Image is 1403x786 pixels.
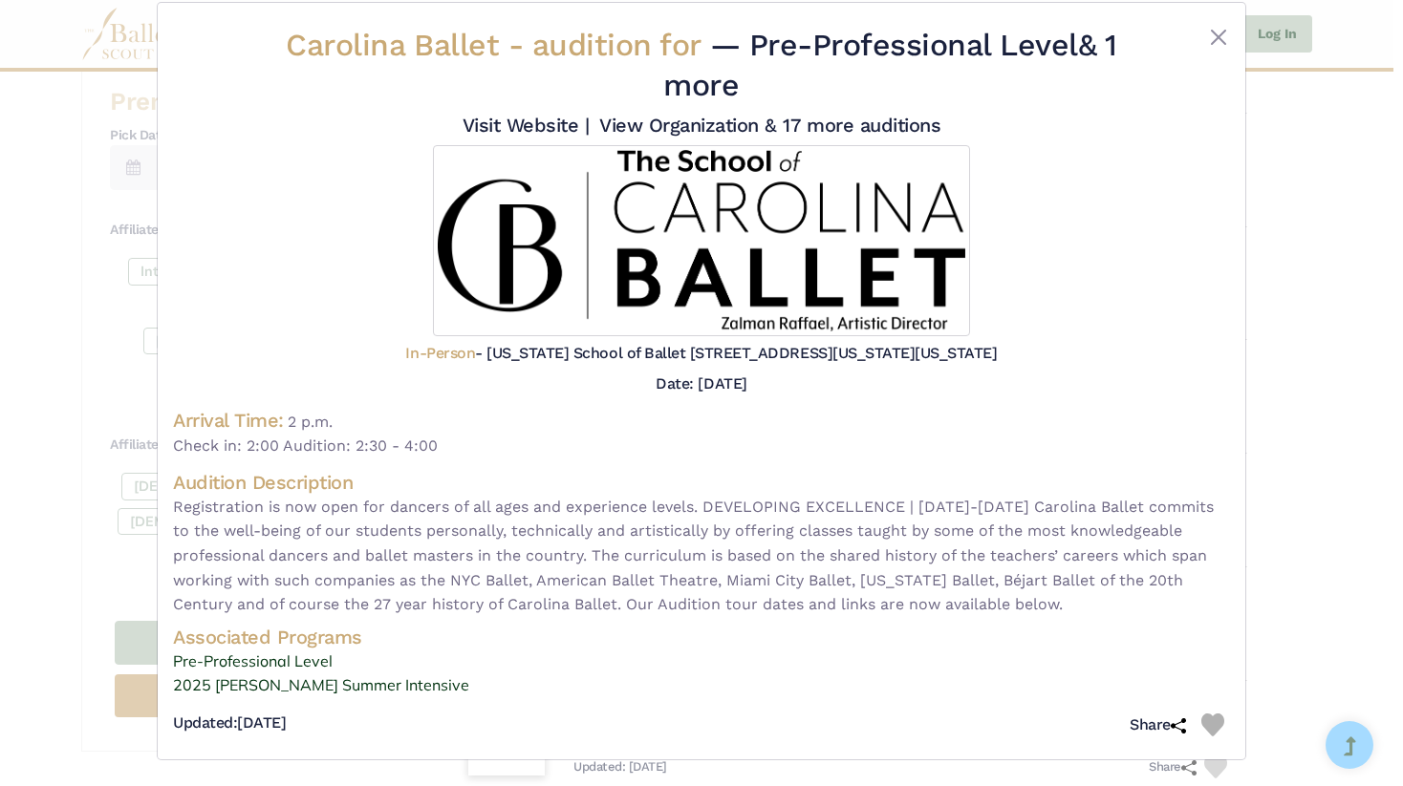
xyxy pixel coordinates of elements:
[663,27,1116,103] a: & 1 more
[173,495,1230,617] span: Registration is now open for dancers of all ages and experience levels. DEVELOPING EXCELLENCE | [...
[433,145,969,336] img: Logo
[173,625,1230,649] h4: Associated Programs
[1207,26,1230,49] button: Close
[405,344,997,364] h5: - [US_STATE] School of Ballet [STREET_ADDRESS][US_STATE][US_STATE]
[173,470,1230,495] h4: Audition Description
[173,434,1230,458] span: Check in: 2:00 Audition: 2:30 - 4:00
[405,344,475,362] span: In-Person
[173,673,1230,698] a: 2025 [PERSON_NAME] Summer Intensive
[463,114,590,137] a: Visit Website |
[173,713,237,732] span: Updated:
[173,649,1230,674] a: Pre-Professional Level
[288,413,333,431] span: 2 p.m.
[173,409,284,432] h4: Arrival Time:
[663,27,1116,103] span: — Pre-Professional Level
[532,27,701,63] span: audition for
[173,713,286,733] h5: [DATE]
[599,114,940,137] a: View Organization & 17 more auditions
[656,374,746,393] h5: Date: [DATE]
[1130,715,1186,735] h5: Share
[286,27,709,63] span: Carolina Ballet -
